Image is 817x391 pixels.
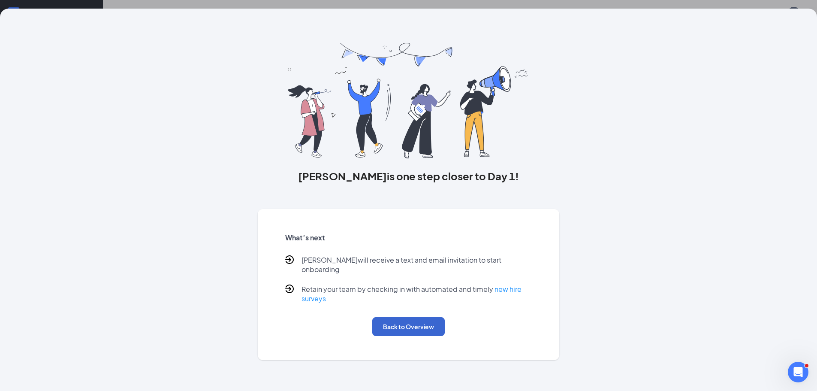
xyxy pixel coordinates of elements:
[788,362,808,382] iframe: Intercom live chat
[288,43,529,158] img: you are all set
[258,169,560,183] h3: [PERSON_NAME] is one step closer to Day 1!
[285,233,532,242] h5: What’s next
[372,317,445,336] button: Back to Overview
[301,285,522,303] a: new hire surveys
[301,255,532,274] p: [PERSON_NAME] will receive a text and email invitation to start onboarding
[301,285,532,303] p: Retain your team by checking in with automated and timely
